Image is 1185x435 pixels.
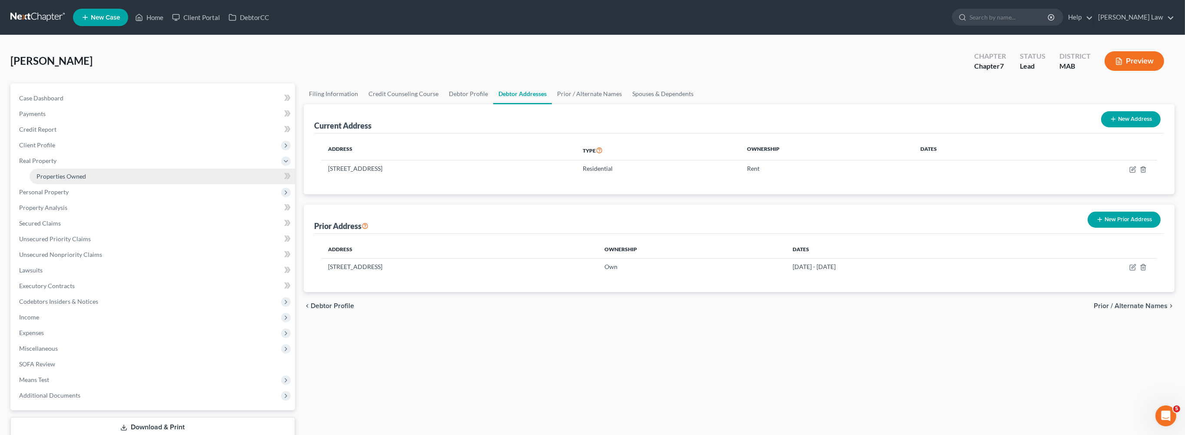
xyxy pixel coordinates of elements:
div: Lead [1020,61,1046,71]
i: chevron_right [1168,302,1175,309]
a: Filing Information [304,83,363,104]
th: Address [321,241,597,258]
span: Unsecured Priority Claims [19,235,91,242]
span: Means Test [19,376,49,383]
span: Real Property [19,157,56,164]
div: Status [1020,51,1046,61]
span: Codebtors Insiders & Notices [19,298,98,305]
th: Dates [786,241,1016,258]
a: Spouses & Dependents [627,83,699,104]
span: Client Profile [19,141,55,149]
button: Preview [1105,51,1164,71]
a: Secured Claims [12,216,295,231]
span: Expenses [19,329,44,336]
a: [PERSON_NAME] Law [1094,10,1174,25]
div: MAB [1059,61,1091,71]
a: Debtor Profile [444,83,493,104]
span: 5 [1173,405,1180,412]
div: District [1059,51,1091,61]
span: Case Dashboard [19,94,63,102]
a: Credit Report [12,122,295,137]
td: [STREET_ADDRESS] [321,160,576,177]
td: Own [597,258,786,275]
span: Payments [19,110,46,117]
span: Income [19,313,39,321]
span: Executory Contracts [19,282,75,289]
a: Unsecured Nonpriority Claims [12,247,295,262]
div: Prior Address [314,221,368,231]
span: Properties Owned [37,173,86,180]
button: Prior / Alternate Names chevron_right [1094,302,1175,309]
input: Search by name... [969,9,1049,25]
span: Additional Documents [19,392,80,399]
span: [PERSON_NAME] [10,54,93,67]
div: Current Address [314,120,372,131]
td: Rent [740,160,914,177]
th: Ownership [597,241,786,258]
a: Credit Counseling Course [363,83,444,104]
th: Address [321,140,576,160]
a: Help [1064,10,1093,25]
td: Residential [576,160,740,177]
a: DebtorCC [224,10,273,25]
a: Payments [12,106,295,122]
span: Property Analysis [19,204,67,211]
a: Debtor Addresses [493,83,552,104]
a: SOFA Review [12,356,295,372]
span: Lawsuits [19,266,43,274]
a: Case Dashboard [12,90,295,106]
td: [STREET_ADDRESS] [321,258,597,275]
span: Miscellaneous [19,345,58,352]
button: New Prior Address [1088,212,1161,228]
button: chevron_left Debtor Profile [304,302,354,309]
a: Home [131,10,168,25]
a: Executory Contracts [12,278,295,294]
td: [DATE] - [DATE] [786,258,1016,275]
a: Property Analysis [12,200,295,216]
span: 7 [1000,62,1004,70]
div: Chapter [974,61,1006,71]
iframe: Intercom live chat [1155,405,1176,426]
i: chevron_left [304,302,311,309]
span: Debtor Profile [311,302,354,309]
button: New Address [1101,111,1161,127]
span: Secured Claims [19,219,61,227]
span: New Case [91,14,120,21]
a: Unsecured Priority Claims [12,231,295,247]
th: Ownership [740,140,914,160]
div: Chapter [974,51,1006,61]
span: Unsecured Nonpriority Claims [19,251,102,258]
a: Client Portal [168,10,224,25]
a: Lawsuits [12,262,295,278]
span: Prior / Alternate Names [1094,302,1168,309]
th: Dates [914,140,1028,160]
span: SOFA Review [19,360,55,368]
span: Personal Property [19,188,69,196]
a: Properties Owned [30,169,295,184]
a: Prior / Alternate Names [552,83,627,104]
span: Credit Report [19,126,56,133]
th: Type [576,140,740,160]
